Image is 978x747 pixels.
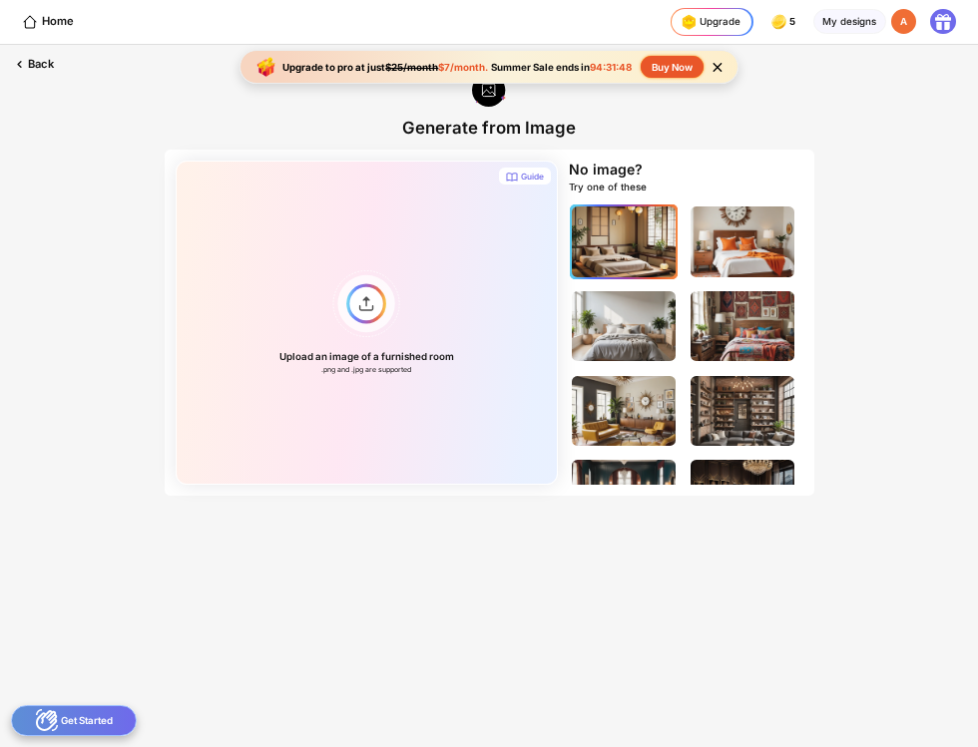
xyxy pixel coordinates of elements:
[572,376,676,446] img: livingRoomImage1.jpg
[678,11,740,33] div: Upgrade
[813,9,886,34] div: My designs
[438,62,488,73] span: $7/month.
[691,206,794,276] img: bedroomImage2.jpg
[641,56,704,78] div: Buy Now
[402,118,576,138] div: Generate from Image
[691,460,794,530] img: livingRoomImage4.jpg
[572,206,676,276] img: bedroomImage1.jpg
[569,182,647,192] div: Try one of these
[572,291,676,361] img: bedroomImage3.jpg
[590,62,632,73] span: 94:31:48
[691,376,794,446] img: livingRoomImage2.jpg
[789,16,799,27] span: 5
[22,14,74,31] div: Home
[691,291,794,361] img: bedroomImage4.jpg
[678,11,700,33] img: upgrade-nav-btn-icon.gif
[385,62,438,73] span: $25/month
[282,62,488,73] div: Upgrade to pro at just
[521,172,544,183] div: Guide
[569,161,643,178] div: No image?
[488,62,635,73] div: Summer Sale ends in
[572,460,676,530] img: livingRoomImage3.jpg
[11,705,137,736] div: Get Started
[891,9,916,34] div: A
[252,53,280,81] img: upgrade-banner-new-year-icon.gif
